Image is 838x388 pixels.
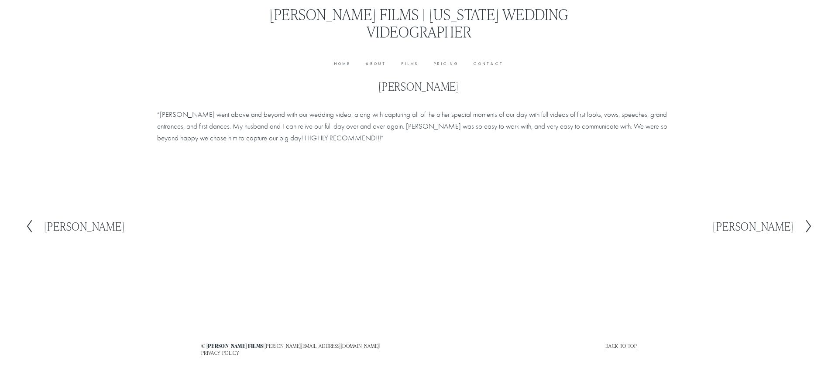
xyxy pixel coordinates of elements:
[366,61,386,68] a: About
[264,343,379,349] a: [PERSON_NAME][EMAIL_ADDRESS][DOMAIN_NAME]
[157,109,681,144] p: “[PERSON_NAME] went above and beyond with our wedding video, along with capturing all of the othe...
[270,4,569,41] a: [PERSON_NAME] Films | [US_STATE] Wedding Videographer
[474,61,504,68] a: Contact
[605,343,637,349] a: Back to top
[434,61,459,68] a: Pricing
[402,61,419,68] a: Films
[713,221,794,232] h2: [PERSON_NAME]
[44,221,125,232] h2: [PERSON_NAME]
[201,343,417,356] h4: | |
[25,219,125,233] a: [PERSON_NAME]
[201,342,264,350] strong: © [PERSON_NAME] films
[334,61,351,68] a: Home
[157,80,681,93] h1: [PERSON_NAME]
[713,219,813,233] a: [PERSON_NAME]
[201,350,239,356] a: PRIVACY POLICY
